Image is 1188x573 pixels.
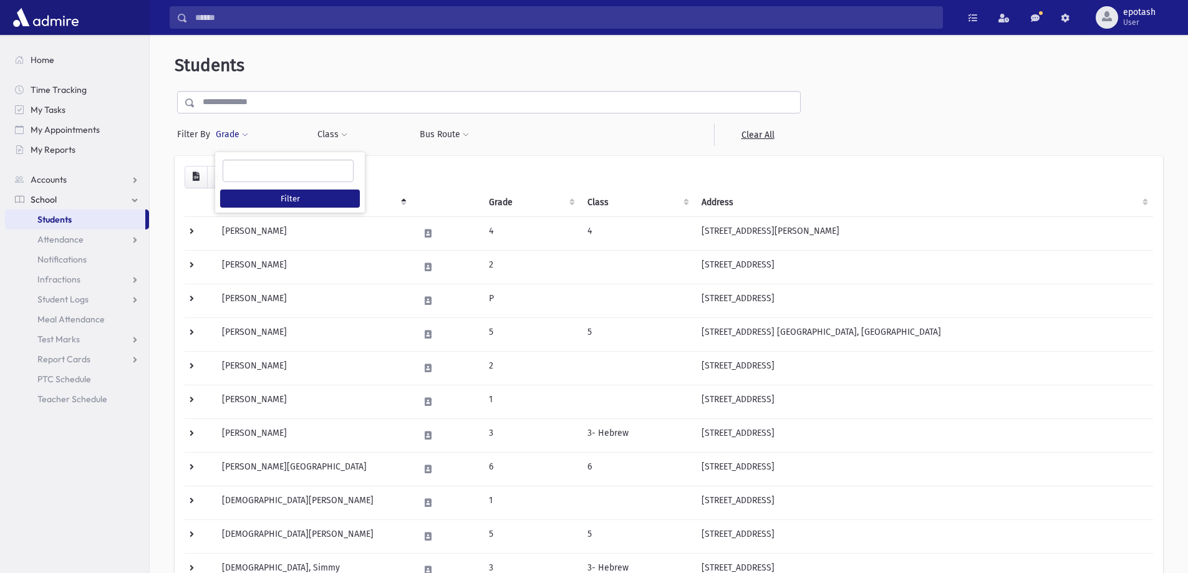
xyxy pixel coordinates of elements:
[694,452,1153,486] td: [STREET_ADDRESS]
[31,194,57,205] span: School
[5,170,149,190] a: Accounts
[37,294,89,305] span: Student Logs
[5,50,149,70] a: Home
[31,54,54,65] span: Home
[5,190,149,209] a: School
[481,486,581,519] td: 1
[5,289,149,309] a: Student Logs
[215,123,249,146] button: Grade
[37,214,72,225] span: Students
[580,317,694,351] td: 5
[177,128,215,141] span: Filter By
[5,329,149,349] a: Test Marks
[215,284,412,317] td: [PERSON_NAME]
[5,269,149,289] a: Infractions
[481,519,581,553] td: 5
[419,123,470,146] button: Bus Route
[694,486,1153,519] td: [STREET_ADDRESS]
[694,317,1153,351] td: [STREET_ADDRESS] [GEOGRAPHIC_DATA], [GEOGRAPHIC_DATA]
[37,314,105,325] span: Meal Attendance
[215,418,412,452] td: [PERSON_NAME]
[694,188,1153,217] th: Address: activate to sort column ascending
[5,309,149,329] a: Meal Attendance
[215,317,412,351] td: [PERSON_NAME]
[5,100,149,120] a: My Tasks
[481,188,581,217] th: Grade: activate to sort column ascending
[5,349,149,369] a: Report Cards
[481,317,581,351] td: 5
[31,124,100,135] span: My Appointments
[215,452,412,486] td: [PERSON_NAME][GEOGRAPHIC_DATA]
[580,418,694,452] td: 3- Hebrew
[694,418,1153,452] td: [STREET_ADDRESS]
[5,229,149,249] a: Attendance
[580,188,694,217] th: Class: activate to sort column ascending
[31,174,67,185] span: Accounts
[481,418,581,452] td: 3
[37,254,87,265] span: Notifications
[580,216,694,250] td: 4
[481,284,581,317] td: P
[5,249,149,269] a: Notifications
[31,144,75,155] span: My Reports
[580,519,694,553] td: 5
[481,216,581,250] td: 4
[220,190,360,208] button: Filter
[207,166,232,188] button: Print
[37,274,80,285] span: Infractions
[37,354,90,365] span: Report Cards
[317,123,348,146] button: Class
[5,389,149,409] a: Teacher Schedule
[714,123,801,146] a: Clear All
[694,351,1153,385] td: [STREET_ADDRESS]
[5,140,149,160] a: My Reports
[5,209,145,229] a: Students
[481,385,581,418] td: 1
[10,5,82,30] img: AdmirePro
[215,385,412,418] td: [PERSON_NAME]
[1123,17,1156,27] span: User
[481,351,581,385] td: 2
[580,452,694,486] td: 6
[481,452,581,486] td: 6
[188,6,942,29] input: Search
[5,80,149,100] a: Time Tracking
[481,250,581,284] td: 2
[31,84,87,95] span: Time Tracking
[37,393,107,405] span: Teacher Schedule
[215,486,412,519] td: [DEMOGRAPHIC_DATA][PERSON_NAME]
[694,250,1153,284] td: [STREET_ADDRESS]
[694,385,1153,418] td: [STREET_ADDRESS]
[37,334,80,345] span: Test Marks
[1123,7,1156,17] span: epotash
[694,216,1153,250] td: [STREET_ADDRESS][PERSON_NAME]
[694,519,1153,553] td: [STREET_ADDRESS]
[215,216,412,250] td: [PERSON_NAME]
[215,250,412,284] td: [PERSON_NAME]
[37,373,91,385] span: PTC Schedule
[5,369,149,389] a: PTC Schedule
[37,234,84,245] span: Attendance
[5,120,149,140] a: My Appointments
[185,166,208,188] button: CSV
[31,104,65,115] span: My Tasks
[215,519,412,553] td: [DEMOGRAPHIC_DATA][PERSON_NAME]
[694,284,1153,317] td: [STREET_ADDRESS]
[175,55,244,75] span: Students
[215,351,412,385] td: [PERSON_NAME]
